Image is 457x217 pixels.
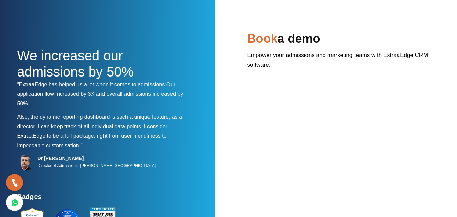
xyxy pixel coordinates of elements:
p: Director of Admissions, [PERSON_NAME][GEOGRAPHIC_DATA] [38,161,156,170]
h2: a demo [247,30,440,50]
p: Empower your admissions and marketing teams with ExtraaEdge CRM software. [247,50,440,75]
span: Also, the dynamic reporting dashboard is such a unique feature, as a director, I can keep track o... [17,114,182,129]
span: We increased our admissions by 50% [17,48,134,79]
span: “ExtraaEdge has helped us a lot when it comes to admissions. [17,82,166,87]
span: I consider ExtraaEdge to be a full package, right from user friendliness to impeccable customisat... [17,124,168,148]
h5: Dr [PERSON_NAME] [38,155,156,161]
h4: Badges [17,193,190,205]
span: Book [247,31,278,45]
span: Our application flow increased by 3X and overall admissions increased by 50%. [17,82,183,106]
